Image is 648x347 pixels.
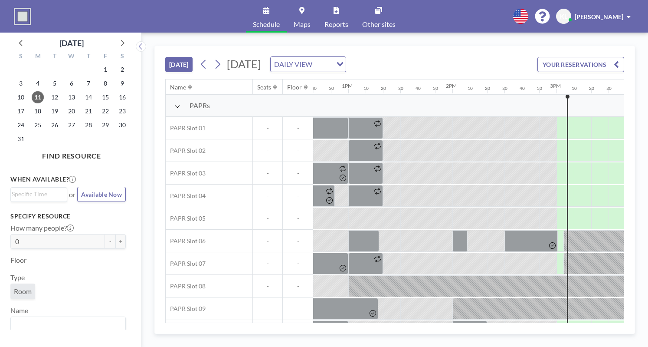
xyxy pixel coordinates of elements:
span: Monday, August 25, 2025 [32,119,44,131]
span: - [283,237,313,245]
div: Name [170,83,186,91]
span: - [283,124,313,132]
div: 10 [363,86,369,91]
div: 10 [468,86,473,91]
span: KL [560,13,567,20]
div: 50 [329,86,334,91]
div: 20 [485,86,490,91]
label: Floor [10,256,26,264]
span: or [69,190,75,199]
img: organization-logo [14,8,31,25]
button: - [105,234,115,249]
span: Monday, August 18, 2025 [32,105,44,117]
span: - [253,124,282,132]
span: Wednesday, August 6, 2025 [65,77,78,89]
span: Friday, August 1, 2025 [99,63,111,76]
span: Sunday, August 10, 2025 [15,91,27,103]
span: - [283,215,313,222]
span: - [283,147,313,155]
span: DAILY VIEW [272,59,314,70]
span: - [283,169,313,177]
span: - [253,147,282,155]
div: [DATE] [59,37,84,49]
span: Saturday, August 9, 2025 [116,77,128,89]
h3: Specify resource [10,212,126,220]
span: Monday, August 11, 2025 [32,91,44,103]
span: PAPR Slot 08 [166,282,206,290]
div: 2PM [446,83,457,89]
span: Other sites [362,21,396,28]
span: Wednesday, August 13, 2025 [65,91,78,103]
span: Sunday, August 3, 2025 [15,77,27,89]
span: PAPRs [190,101,210,110]
input: Search for option [12,319,121,330]
div: 40 [520,86,525,91]
span: Thursday, August 7, 2025 [82,77,95,89]
div: Seats [257,83,271,91]
span: PAPR Slot 09 [166,305,206,313]
span: - [253,305,282,313]
div: Search for option [271,57,346,72]
span: [DATE] [227,57,261,70]
span: - [283,260,313,268]
span: Maps [294,21,311,28]
span: Sunday, August 17, 2025 [15,105,27,117]
span: Friday, August 29, 2025 [99,119,111,131]
label: How many people? [10,224,74,232]
span: Tuesday, August 12, 2025 [49,91,61,103]
span: - [253,260,282,268]
div: 10 [572,86,577,91]
span: Reports [324,21,348,28]
div: 3PM [550,83,561,89]
span: Wednesday, August 27, 2025 [65,119,78,131]
input: Search for option [12,189,62,199]
span: Room [14,287,32,296]
div: M [29,51,46,63]
span: Tuesday, August 19, 2025 [49,105,61,117]
span: Saturday, August 30, 2025 [116,119,128,131]
button: [DATE] [165,57,193,72]
span: Sunday, August 31, 2025 [15,133,27,145]
span: Thursday, August 21, 2025 [82,105,95,117]
span: Sunday, August 24, 2025 [15,119,27,131]
span: Friday, August 22, 2025 [99,105,111,117]
div: 40 [416,86,421,91]
div: 30 [398,86,403,91]
span: Wednesday, August 20, 2025 [65,105,78,117]
span: Thursday, August 14, 2025 [82,91,95,103]
span: Saturday, August 23, 2025 [116,105,128,117]
span: PAPR Slot 06 [166,237,206,245]
span: PAPR Slot 01 [166,124,206,132]
div: S [114,51,131,63]
button: YOUR RESERVATIONS [537,57,624,72]
span: Monday, August 4, 2025 [32,77,44,89]
span: PAPR Slot 03 [166,169,206,177]
span: Thursday, August 28, 2025 [82,119,95,131]
div: Search for option [11,188,67,201]
div: T [80,51,97,63]
div: F [97,51,114,63]
span: Friday, August 15, 2025 [99,91,111,103]
span: Schedule [253,21,280,28]
div: S [13,51,29,63]
div: T [46,51,63,63]
span: - [283,305,313,313]
span: PAPR Slot 02 [166,147,206,155]
span: - [283,192,313,200]
div: Floor [287,83,302,91]
button: + [115,234,126,249]
span: Friday, August 8, 2025 [99,77,111,89]
div: 30 [502,86,507,91]
label: Name [10,306,28,315]
span: - [253,282,282,290]
div: 30 [606,86,612,91]
input: Search for option [315,59,331,70]
div: 20 [381,86,386,91]
span: [PERSON_NAME] [575,13,623,20]
label: Type [10,273,25,282]
span: - [283,282,313,290]
span: - [253,169,282,177]
div: Search for option [11,317,125,332]
div: 1PM [342,83,353,89]
span: Saturday, August 2, 2025 [116,63,128,76]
